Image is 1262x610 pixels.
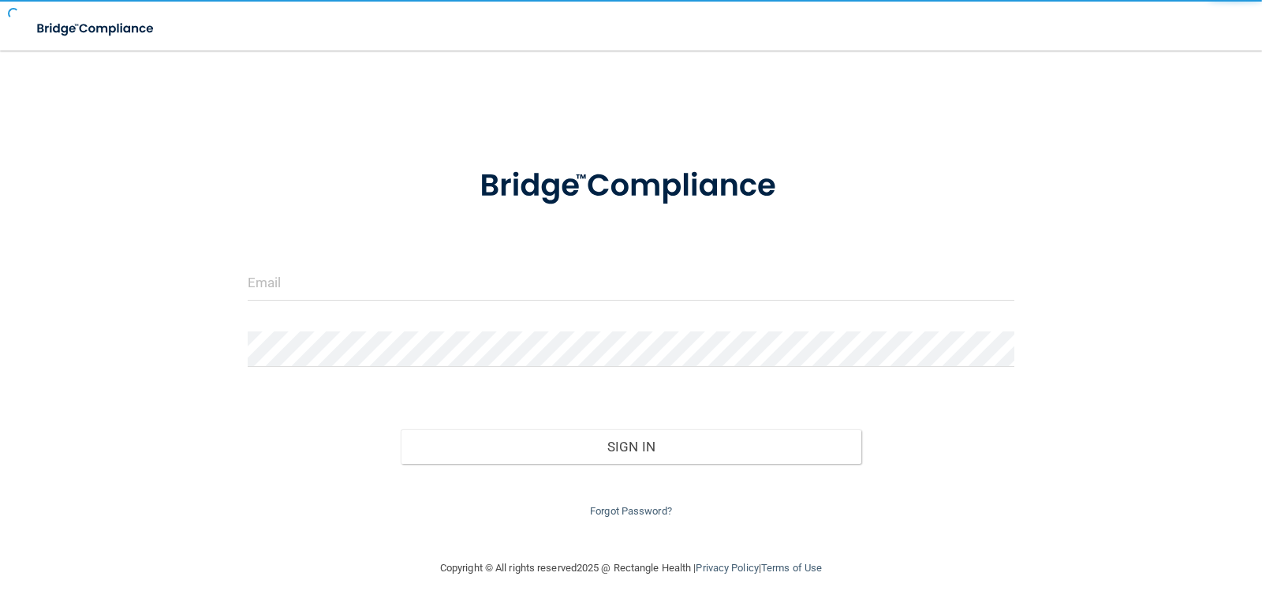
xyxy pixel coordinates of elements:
[343,543,919,593] div: Copyright © All rights reserved 2025 @ Rectangle Health | |
[696,562,758,574] a: Privacy Policy
[248,265,1015,301] input: Email
[401,429,861,464] button: Sign In
[590,505,672,517] a: Forgot Password?
[761,562,822,574] a: Terms of Use
[447,145,815,227] img: bridge_compliance_login_screen.278c3ca4.svg
[24,13,169,45] img: bridge_compliance_login_screen.278c3ca4.svg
